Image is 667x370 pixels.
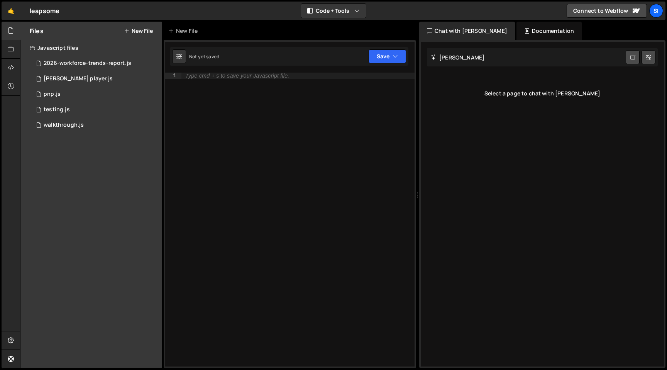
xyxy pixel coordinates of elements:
[419,22,515,40] div: Chat with [PERSON_NAME]
[567,4,647,18] a: Connect to Webflow
[30,56,162,71] div: 15013/47339.js
[189,53,219,60] div: Not yet saved
[44,106,70,113] div: testing.js
[649,4,663,18] a: SI
[30,117,162,133] div: 15013/39160.js
[44,60,131,67] div: 2026-workforce-trends-report.js
[165,73,181,79] div: 1
[30,102,162,117] div: 15013/44753.js
[30,71,162,87] div: 15013/41198.js
[44,75,113,82] div: [PERSON_NAME] player.js
[30,27,44,35] h2: Files
[20,40,162,56] div: Javascript files
[2,2,20,20] a: 🤙
[30,6,59,15] div: leapsome
[124,28,153,34] button: New File
[516,22,582,40] div: Documentation
[30,87,162,102] div: 15013/45074.js
[168,27,201,35] div: New File
[44,122,84,129] div: walkthrough.js
[185,73,289,79] div: Type cmd + s to save your Javascript file.
[301,4,366,18] button: Code + Tools
[369,49,406,63] button: Save
[431,54,484,61] h2: [PERSON_NAME]
[44,91,61,98] div: pnp.js
[427,78,658,109] div: Select a page to chat with [PERSON_NAME]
